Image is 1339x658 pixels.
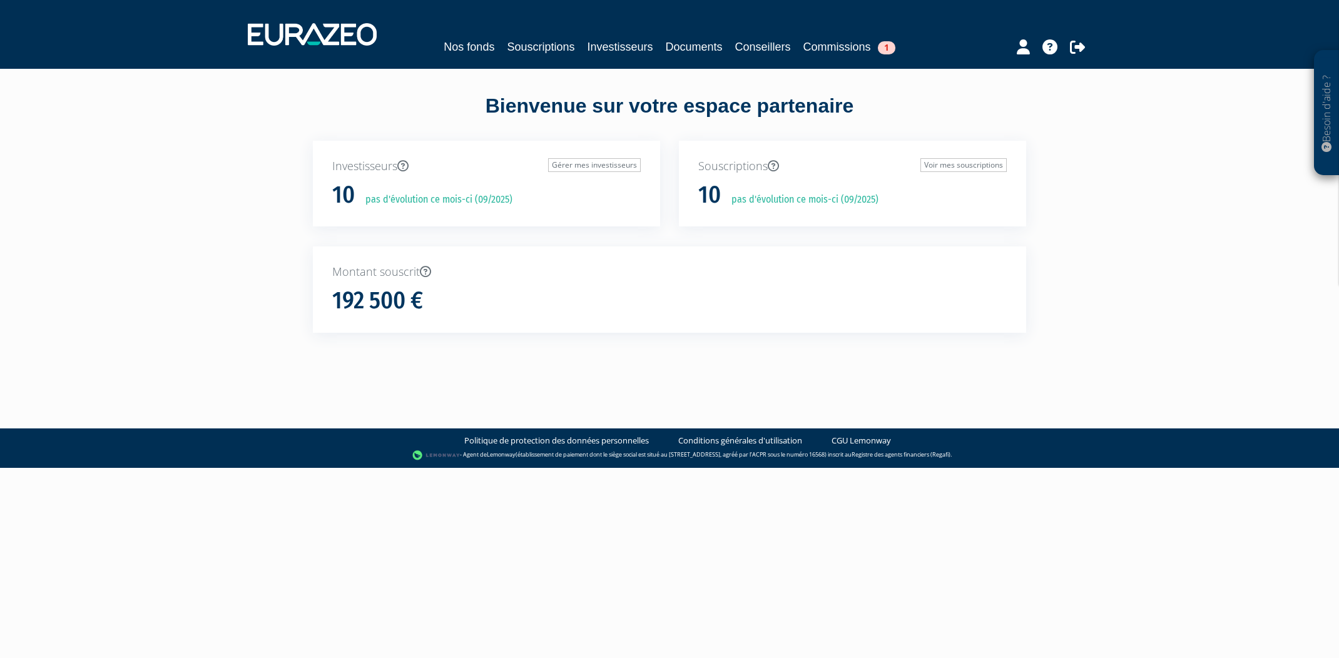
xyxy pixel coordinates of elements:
img: 1732889491-logotype_eurazeo_blanc_rvb.png [248,23,377,46]
a: Registre des agents financiers (Regafi) [852,450,950,458]
div: Bienvenue sur votre espace partenaire [303,92,1036,141]
a: Commissions1 [803,38,895,56]
p: Souscriptions [698,158,1007,175]
a: Lemonway [487,450,516,458]
a: Souscriptions [507,38,574,56]
h1: 10 [698,182,721,208]
span: 1 [878,41,895,54]
p: Investisseurs [332,158,641,175]
a: Conditions générales d'utilisation [678,435,802,447]
p: pas d'évolution ce mois-ci (09/2025) [357,193,512,207]
a: CGU Lemonway [832,435,891,447]
a: Documents [666,38,723,56]
p: pas d'évolution ce mois-ci (09/2025) [723,193,878,207]
a: Nos fonds [444,38,494,56]
p: Besoin d'aide ? [1320,57,1334,170]
a: Politique de protection des données personnelles [464,435,649,447]
div: - Agent de (établissement de paiement dont le siège social est situé au [STREET_ADDRESS], agréé p... [13,449,1326,462]
a: Conseillers [735,38,791,56]
h1: 192 500 € [332,288,423,314]
h1: 10 [332,182,355,208]
a: Investisseurs [587,38,653,56]
a: Voir mes souscriptions [920,158,1007,172]
a: Gérer mes investisseurs [548,158,641,172]
p: Montant souscrit [332,264,1007,280]
img: logo-lemonway.png [412,449,461,462]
